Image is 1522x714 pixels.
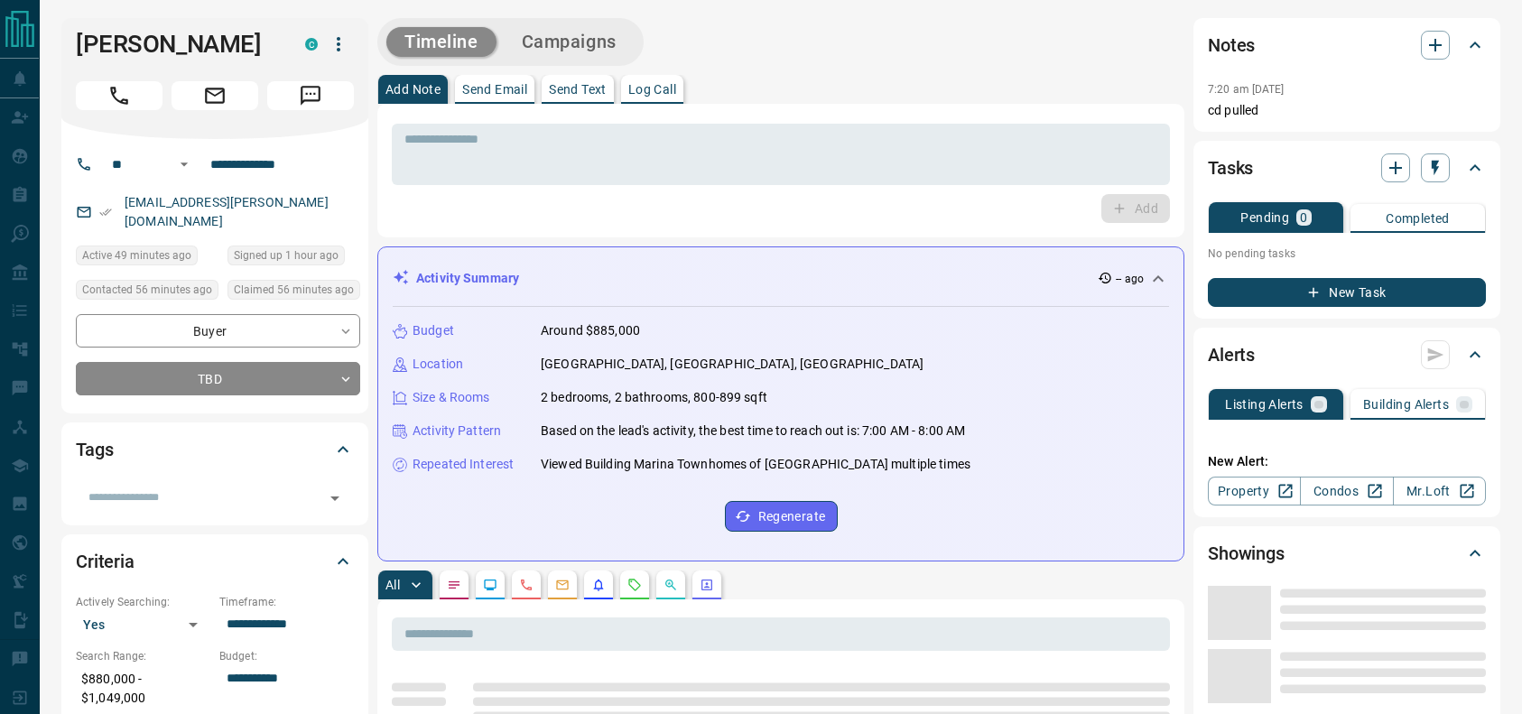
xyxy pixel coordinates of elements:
a: [EMAIL_ADDRESS][PERSON_NAME][DOMAIN_NAME] [125,195,329,228]
h1: [PERSON_NAME] [76,30,278,59]
p: New Alert: [1208,452,1486,471]
p: Building Alerts [1363,398,1449,411]
span: Email [172,81,258,110]
div: Buyer [76,314,360,348]
span: Message [267,81,354,110]
div: Criteria [76,540,354,583]
div: Notes [1208,23,1486,67]
h2: Criteria [76,547,135,576]
p: Budget [413,321,454,340]
span: Contacted 56 minutes ago [82,281,212,299]
p: Budget: [219,648,354,664]
svg: Notes [447,578,461,592]
p: Repeated Interest [413,455,514,474]
div: Activity Summary-- ago [393,262,1169,295]
p: Size & Rooms [413,388,490,407]
p: Viewed Building Marina Townhomes of [GEOGRAPHIC_DATA] multiple times [541,455,970,474]
button: Campaigns [504,27,635,57]
p: Log Call [628,83,676,96]
p: Timeframe: [219,594,354,610]
span: Signed up 1 hour ago [234,246,339,264]
p: Add Note [385,83,441,96]
svg: Agent Actions [700,578,714,592]
button: New Task [1208,278,1486,307]
div: Yes [76,610,210,639]
div: Alerts [1208,333,1486,376]
svg: Email Verified [99,206,112,218]
a: Mr.Loft [1393,477,1486,505]
p: -- ago [1116,271,1144,287]
p: Actively Searching: [76,594,210,610]
h2: Alerts [1208,340,1255,369]
span: Active 49 minutes ago [82,246,191,264]
p: Activity Summary [416,269,519,288]
h2: Tags [76,435,113,464]
p: Around $885,000 [541,321,640,340]
p: [GEOGRAPHIC_DATA], [GEOGRAPHIC_DATA], [GEOGRAPHIC_DATA] [541,355,923,374]
button: Regenerate [725,501,838,532]
h2: Showings [1208,539,1285,568]
div: Tue Aug 19 2025 [76,280,218,305]
div: Tasks [1208,146,1486,190]
svg: Requests [627,578,642,592]
p: Completed [1386,212,1450,225]
button: Open [173,153,195,175]
div: Tue Aug 19 2025 [227,280,360,305]
div: Showings [1208,532,1486,575]
p: Send Email [462,83,527,96]
span: Claimed 56 minutes ago [234,281,354,299]
p: Send Text [549,83,607,96]
div: Tue Aug 19 2025 [227,246,360,271]
svg: Lead Browsing Activity [483,578,497,592]
div: Tue Aug 19 2025 [76,246,218,271]
p: 2 bedrooms, 2 bathrooms, 800-899 sqft [541,388,767,407]
a: Property [1208,477,1301,505]
p: Activity Pattern [413,422,501,440]
svg: Opportunities [664,578,678,592]
p: Pending [1240,211,1289,224]
div: condos.ca [305,38,318,51]
p: $880,000 - $1,049,000 [76,664,210,713]
svg: Calls [519,578,534,592]
h2: Notes [1208,31,1255,60]
p: cd pulled [1208,101,1486,120]
span: Call [76,81,162,110]
svg: Listing Alerts [591,578,606,592]
p: No pending tasks [1208,240,1486,267]
div: Tags [76,428,354,471]
p: All [385,579,400,591]
p: 0 [1300,211,1307,224]
button: Timeline [386,27,497,57]
svg: Emails [555,578,570,592]
p: 7:20 am [DATE] [1208,83,1285,96]
h2: Tasks [1208,153,1253,182]
p: Listing Alerts [1225,398,1304,411]
p: Based on the lead's activity, the best time to reach out is: 7:00 AM - 8:00 AM [541,422,965,440]
button: Open [322,486,348,511]
a: Condos [1300,477,1393,505]
p: Search Range: [76,648,210,664]
div: TBD [76,362,360,395]
p: Location [413,355,463,374]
